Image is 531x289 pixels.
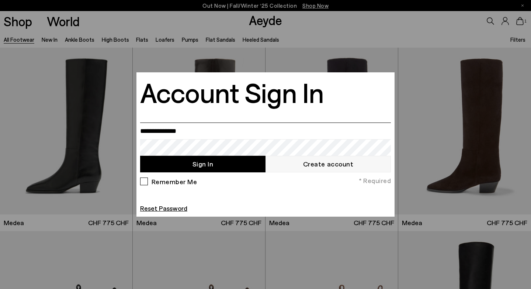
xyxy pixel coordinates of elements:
span: * Required [359,176,391,185]
h2: Account Sign In [140,77,324,107]
a: Create account [265,156,391,172]
button: Sign In [140,156,265,172]
label: Remember Me [149,178,197,185]
a: Reset Password [140,204,187,212]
